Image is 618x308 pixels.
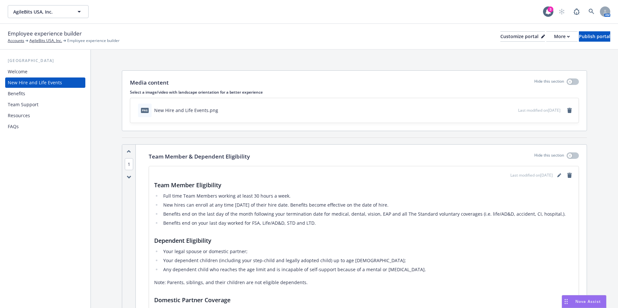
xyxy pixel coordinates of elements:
div: Drag to move [562,295,570,308]
button: 1 [125,161,133,168]
li: Any dependent child who reaches the age limit and is incapable of self-support because of a menta... [161,266,573,273]
button: More [546,31,578,42]
div: Publish portal [579,32,610,41]
li: Full time Team Members working at least 30 hours a week. [161,192,573,200]
h3: Domestic Partner Coverage [154,295,573,304]
a: Accounts [8,38,24,44]
a: Resources [5,110,85,121]
div: New Hire and Life Events [8,77,62,88]
p: Hide this section [534,152,564,161]
div: More [554,32,570,41]
li: Benefits end on the last day of the month following your termination date for medical, dental, vi... [161,210,573,218]
p: Hide this section [534,78,564,87]
p: Team Member & Dependent Eligibility [149,152,250,161]
span: Employee experience builder [8,29,82,38]
h3: Dependent Eligibility [154,236,573,245]
button: preview file [510,107,516,114]
div: Team Support [8,99,38,110]
span: png [141,108,149,113]
a: Benefits [5,88,85,99]
li: Your legal spouse or domestic partner; [161,248,573,255]
span: Nova Assist [575,299,601,304]
li: Benefits end on your last day worked for FSA, Life/AD&D, STD and LTD. [161,219,573,227]
span: Employee experience builder [67,38,120,44]
p: Media content [130,78,169,87]
li: Your dependent children (including your step-child and legally adopted child) up to age [DEMOGRAP... [161,257,573,264]
a: FAQs [5,121,85,132]
h3: Team Member Eligibility [154,180,573,190]
div: Benefits [8,88,25,99]
div: Customize portal [500,32,545,41]
a: AgileBits USA, Inc. [29,38,62,44]
span: 1 [125,158,133,170]
div: Resources [8,110,30,121]
a: remove [566,107,573,114]
div: New Hire and Life Events.png [154,107,218,114]
span: AgileBits USA, Inc. [13,8,69,15]
div: Welcome [8,67,27,77]
a: Search [585,5,598,18]
p: Select a image/video with landscape orientation for a better experience [130,89,579,95]
button: Customize portal [500,31,545,42]
a: remove [566,171,573,179]
button: Nova Assist [562,295,606,308]
button: AgileBits USA, Inc. [8,5,89,18]
button: download file [499,107,505,114]
div: [GEOGRAPHIC_DATA] [5,57,85,64]
a: editPencil [555,171,563,179]
span: Last modified on [DATE] [518,108,560,113]
button: Publish portal [579,31,610,42]
a: Report a Bug [570,5,583,18]
div: 3 [548,6,553,12]
li: New hires can enroll at any time [DATE] of their hire date. Benefits become effective on the date... [161,201,573,209]
a: Start snowing [555,5,568,18]
p: Note: Parents, siblings, and their children are not eligible dependents. [154,279,573,286]
a: New Hire and Life Events [5,77,85,88]
a: Welcome [5,67,85,77]
a: Team Support [5,99,85,110]
div: FAQs [8,121,19,132]
span: Last modified on [DATE] [510,172,553,178]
